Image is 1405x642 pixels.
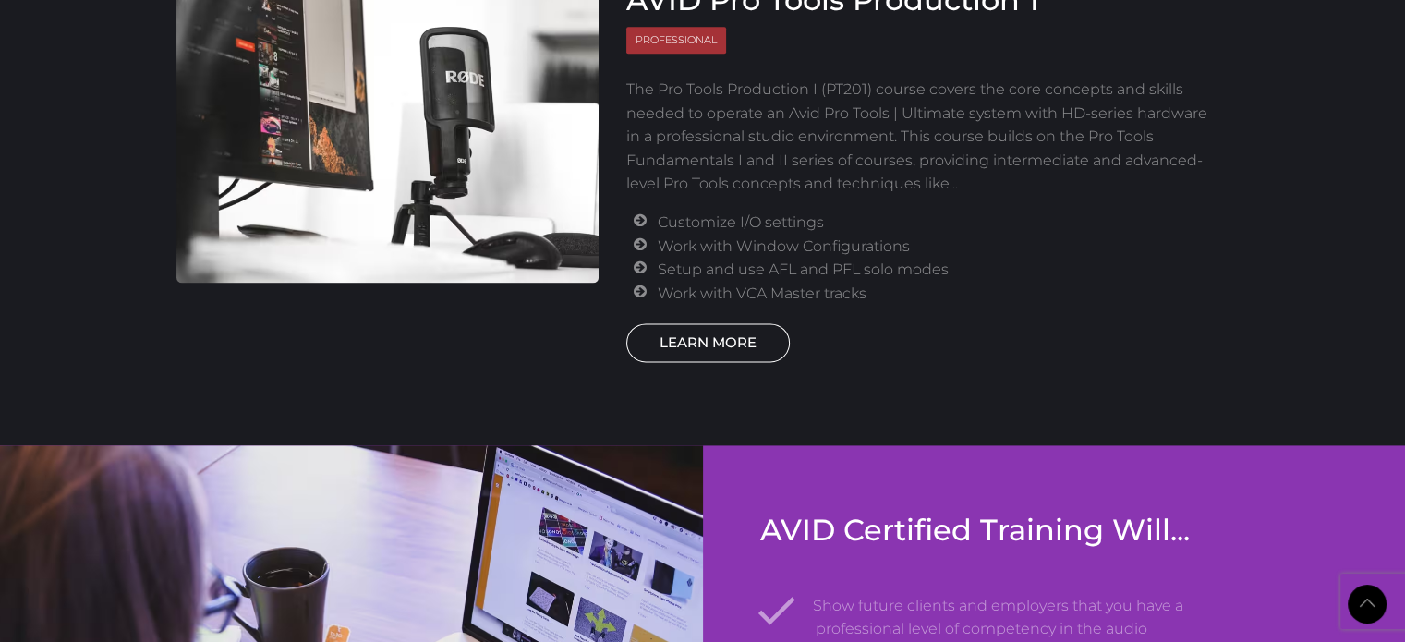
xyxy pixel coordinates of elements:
span: Professional [626,27,726,54]
p: The Pro Tools Production I (PT201) course covers the core concepts and skills needed to operate a... [626,78,1216,196]
li: Work with Window Configurations [658,235,1215,259]
li: Work with VCA Master tracks [658,282,1215,306]
li: Customize I/O settings [658,211,1215,235]
li: Setup and use AFL and PFL solo modes [658,258,1215,282]
a: Back to Top [1348,585,1387,624]
a: LEARN MORE [626,323,790,362]
h3: AVID Certified Training Will... [760,513,1199,548]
